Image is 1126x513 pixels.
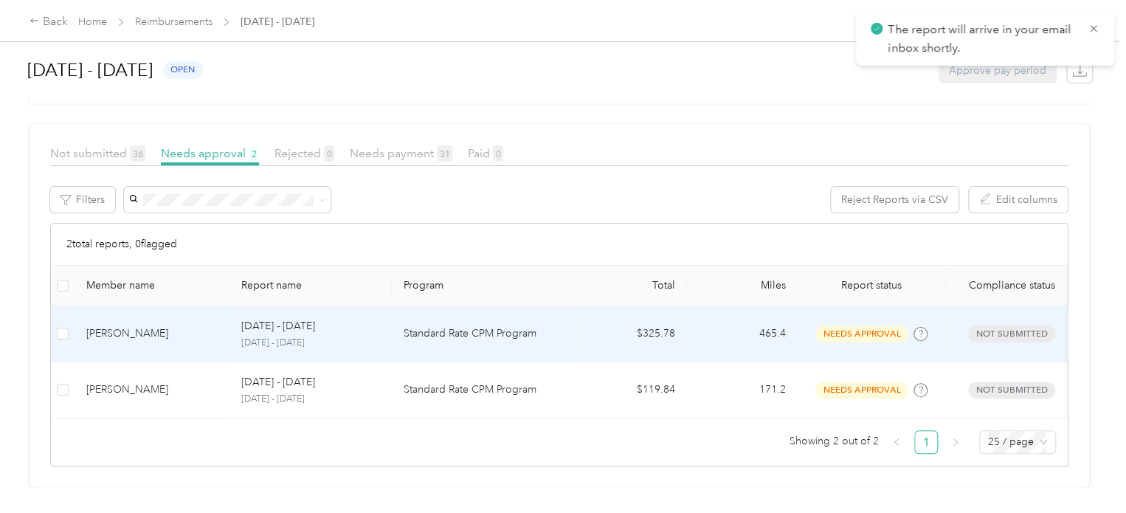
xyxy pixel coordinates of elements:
[130,145,145,162] span: 36
[324,145,334,162] span: 0
[831,187,959,213] button: Reject Reports via CSV
[969,187,1068,213] button: Edit columns
[249,145,259,162] span: 2
[944,430,967,454] button: right
[888,21,1077,57] p: The report will arrive in your email inbox shortly.
[350,146,452,160] span: Needs payment
[241,337,380,350] p: [DATE] - [DATE]
[86,279,218,292] div: Member name
[78,16,107,28] a: Home
[135,16,213,28] a: Reimbursements
[687,362,798,419] td: 171.2
[699,279,786,292] div: Miles
[229,266,392,306] th: Report name
[437,145,452,162] span: 31
[885,430,908,454] li: Previous Page
[392,362,576,419] td: Standard Rate CPM Program
[885,430,908,454] button: left
[576,362,687,419] td: $119.84
[86,326,218,342] div: [PERSON_NAME]
[790,430,879,452] span: Showing 2 out of 2
[404,382,564,398] p: Standard Rate CPM Program
[50,187,115,213] button: Filters
[588,279,675,292] div: Total
[576,306,687,362] td: $325.78
[241,14,314,30] span: [DATE] - [DATE]
[944,430,967,454] li: Next Page
[815,326,908,342] span: needs approval
[51,224,1068,266] div: 2 total reports, 0 flagged
[161,146,259,160] span: Needs approval
[951,438,960,447] span: right
[1043,430,1126,513] iframe: Everlance-gr Chat Button Frame
[86,382,218,398] div: [PERSON_NAME]
[957,279,1066,292] span: Compliance status
[892,438,901,447] span: left
[968,326,1055,342] span: Not submitted
[30,13,68,31] div: Back
[241,318,315,334] p: [DATE] - [DATE]
[163,61,203,78] span: open
[27,52,153,88] h1: [DATE] - [DATE]
[493,145,503,162] span: 0
[687,306,798,362] td: 465.4
[392,306,576,362] td: Standard Rate CPM Program
[75,266,229,306] th: Member name
[468,146,503,160] span: Paid
[988,431,1047,453] span: 25 / page
[914,430,938,454] li: 1
[809,279,933,292] span: Report status
[241,393,380,406] p: [DATE] - [DATE]
[979,430,1056,454] div: Page Size
[274,146,334,160] span: Rejected
[404,326,564,342] p: Standard Rate CPM Program
[815,382,908,399] span: needs approval
[915,431,937,453] a: 1
[392,266,576,306] th: Program
[968,382,1055,399] span: Not submitted
[50,146,145,160] span: Not submitted
[241,374,315,390] p: [DATE] - [DATE]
